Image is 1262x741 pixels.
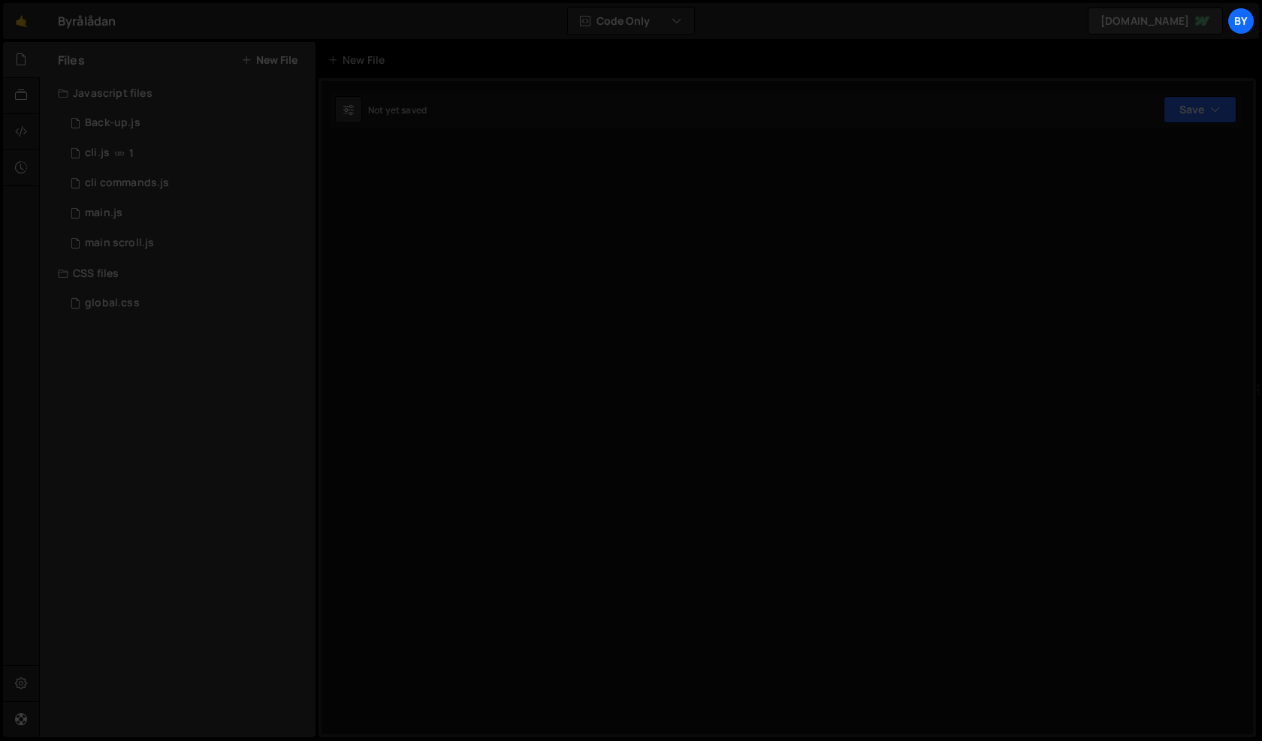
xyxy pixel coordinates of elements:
div: Not yet saved [368,104,427,116]
div: Javascript files [40,78,315,108]
a: [DOMAIN_NAME] [1088,8,1223,35]
a: By [1227,8,1254,35]
div: 10338/35579.js [58,108,315,138]
button: Code Only [568,8,694,35]
h2: Files [58,52,85,68]
div: CSS files [40,258,315,288]
button: New File [241,54,297,66]
div: Back-up.js [85,116,140,130]
div: 10338/24355.js [58,168,315,198]
button: Save [1164,96,1236,123]
div: cli.js [85,146,110,160]
a: 🤙 [3,3,40,39]
div: global.css [85,297,140,310]
div: 10338/23933.js [58,198,315,228]
span: 1 [129,147,134,159]
div: main.js [85,206,122,220]
div: 10338/24973.js [58,228,315,258]
div: main scroll.js [85,236,154,250]
div: New File [328,53,391,68]
div: 10338/23371.js [58,138,315,168]
div: Byrålådan [58,12,116,30]
div: cli commands.js [85,176,169,190]
div: 10338/24192.css [58,288,315,318]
